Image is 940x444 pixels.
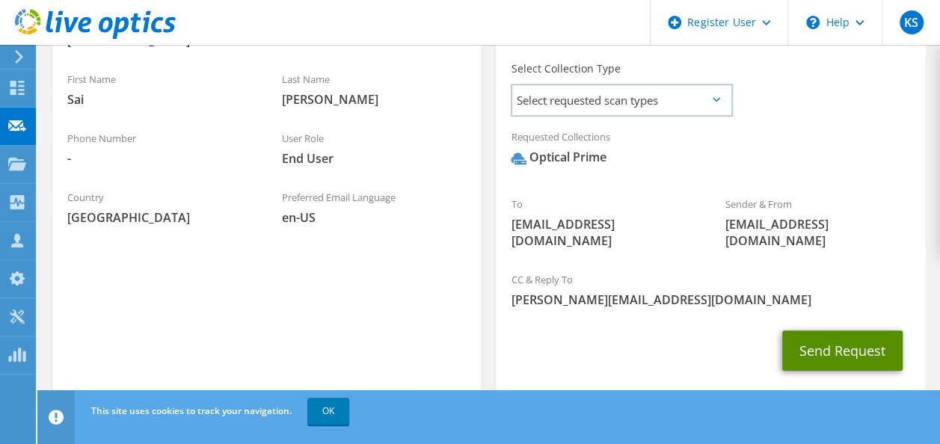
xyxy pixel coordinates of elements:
button: Send Request [782,330,903,371]
div: CC & Reply To [496,264,924,315]
span: Select requested scan types [512,85,731,115]
svg: \n [806,16,820,29]
div: Last Name [267,64,482,115]
span: KS [900,10,924,34]
div: Phone Number [52,123,267,174]
a: OK [307,398,349,425]
label: Select Collection Type [511,61,620,76]
div: Country [52,182,267,233]
span: This site uses cookies to track your navigation. [91,404,292,417]
span: - [67,150,252,167]
div: Optical Prime [511,149,606,166]
div: User Role [267,123,482,174]
span: [PERSON_NAME] [282,91,467,108]
div: Sender & From [710,188,925,256]
div: To [496,188,710,256]
div: Requested Collections [496,121,924,181]
span: Sai [67,91,252,108]
span: [EMAIL_ADDRESS][DOMAIN_NAME] [511,216,695,249]
span: [GEOGRAPHIC_DATA] [67,209,252,226]
span: End User [282,150,467,167]
span: [EMAIL_ADDRESS][DOMAIN_NAME] [725,216,910,249]
div: First Name [52,64,267,115]
span: en-US [282,209,467,226]
div: Preferred Email Language [267,182,482,233]
span: [PERSON_NAME][EMAIL_ADDRESS][DOMAIN_NAME] [511,292,909,308]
